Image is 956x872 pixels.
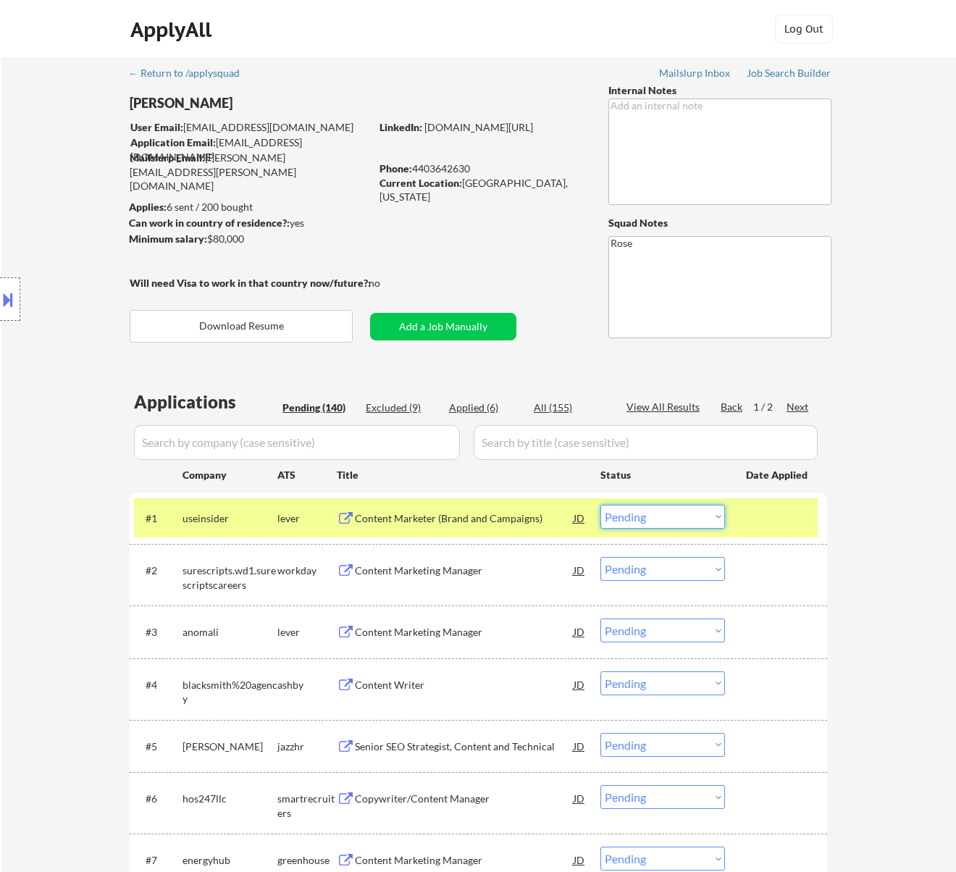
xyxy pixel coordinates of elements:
[146,739,171,754] div: #5
[659,67,731,82] a: Mailslurp Inbox
[337,468,587,482] div: Title
[183,678,277,706] div: blacksmith%20agency
[146,511,171,526] div: #1
[355,678,574,692] div: Content Writer
[380,121,422,133] strong: LinkedIn:
[183,563,277,592] div: surescripts.wd1.surescriptscareers
[128,67,253,82] a: ← Return to /applysquad
[130,94,427,112] div: [PERSON_NAME]
[277,625,337,640] div: lever
[626,400,704,414] div: View All Results
[277,853,337,868] div: greenhouse
[747,68,831,78] div: Job Search Builder
[355,511,574,526] div: Content Marketer (Brand and Campaigns)
[183,511,277,526] div: useinsider
[146,678,171,692] div: #4
[721,400,744,414] div: Back
[474,425,818,460] input: Search by title (case sensitive)
[183,625,277,640] div: anomali
[183,792,277,806] div: hos247llc
[355,739,574,754] div: Senior SEO Strategist, Content and Technical
[355,792,574,806] div: Copywriter/Content Manager
[572,671,587,697] div: JD
[572,557,587,583] div: JD
[572,785,587,811] div: JD
[355,853,574,868] div: Content Marketing Manager
[277,678,337,692] div: ashby
[355,625,574,640] div: Content Marketing Manager
[134,425,460,460] input: Search by company (case sensitive)
[146,625,171,640] div: #3
[369,276,410,290] div: no
[277,511,337,526] div: lever
[183,739,277,754] div: [PERSON_NAME]
[380,162,412,175] strong: Phone:
[572,733,587,759] div: JD
[277,563,337,578] div: workday
[277,792,337,820] div: smartrecruiters
[380,177,462,189] strong: Current Location:
[659,68,731,78] div: Mailslurp Inbox
[128,68,253,78] div: ← Return to /applysquad
[183,853,277,868] div: energyhub
[608,83,831,98] div: Internal Notes
[366,401,438,415] div: Excluded (9)
[130,17,216,42] div: ApplyAll
[146,853,171,868] div: #7
[424,121,533,133] a: [DOMAIN_NAME][URL]
[746,468,810,482] div: Date Applied
[146,563,171,578] div: #2
[600,461,725,487] div: Status
[787,400,810,414] div: Next
[775,14,833,43] button: Log Out
[282,401,355,415] div: Pending (140)
[449,401,521,415] div: Applied (6)
[146,792,171,806] div: #6
[380,162,584,176] div: 4403642630
[572,505,587,531] div: JD
[747,67,831,82] a: Job Search Builder
[370,313,516,340] button: Add a Job Manually
[572,619,587,645] div: JD
[753,400,787,414] div: 1 / 2
[534,401,606,415] div: All (155)
[355,563,574,578] div: Content Marketing Manager
[380,176,584,204] div: [GEOGRAPHIC_DATA], [US_STATE]
[608,216,831,230] div: Squad Notes
[277,739,337,754] div: jazzhr
[277,468,337,482] div: ATS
